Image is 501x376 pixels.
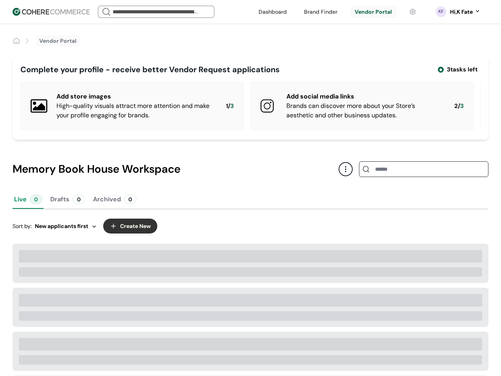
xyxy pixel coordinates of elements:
div: Hi, K Fate [450,8,473,16]
span: New applicants first [35,222,88,230]
span: 3 tasks left [447,65,477,74]
svg: 0 percent [435,6,447,18]
span: 3 [230,102,234,111]
div: Sort by: [13,222,97,230]
button: Create New [103,219,157,234]
button: Drafts [49,190,87,209]
button: Hi,K Fate [450,8,481,16]
div: High-quality visuals attract more attention and make your profile engaging for brands. [56,101,213,120]
div: 0 [73,195,85,204]
div: Complete your profile - receive better Vendor Request applications [20,64,280,75]
div: 0 [124,195,137,204]
div: Brands can discover more about your Store’s aesthetic and other business updates. [286,101,442,120]
img: Cohere Logo [13,8,90,16]
span: 3 [460,102,464,111]
div: Add social media links [286,92,442,101]
span: / [458,102,460,111]
div: 0 [30,195,42,204]
div: Memory Book House Workspace [13,161,339,177]
span: 2 [454,102,458,111]
button: Archived [91,190,138,209]
span: / [228,102,230,111]
div: Add store images [56,92,213,101]
nav: breadcrumb [13,35,80,46]
span: 1 [226,102,228,111]
a: Vendor Portal [39,37,77,45]
button: Live [13,190,44,209]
